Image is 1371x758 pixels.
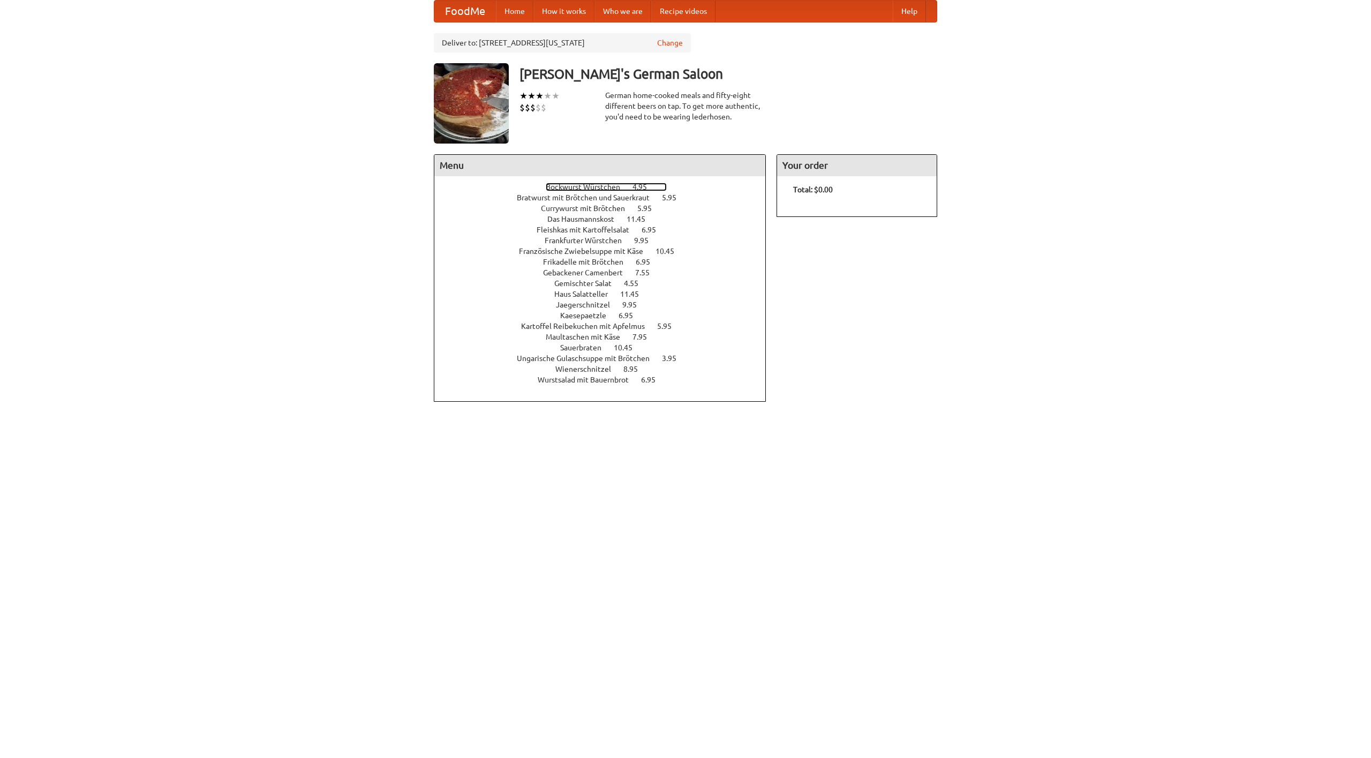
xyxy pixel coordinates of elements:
[537,226,640,234] span: Fleishkas mit Kartoffelsalat
[546,333,631,341] span: Maultaschen mit Käse
[554,279,622,288] span: Gemischter Salat
[541,102,546,114] li: $
[662,354,687,363] span: 3.95
[555,365,622,373] span: Wienerschnitzel
[554,290,619,298] span: Haus Salatteller
[622,301,647,309] span: 9.95
[533,1,594,22] a: How it works
[555,365,658,373] a: Wienerschnitzel 8.95
[517,193,696,202] a: Bratwurst mit Brötchen und Sauerkraut 5.95
[547,215,625,223] span: Das Hausmannskost
[538,376,639,384] span: Wurstsalad mit Bauernbrot
[543,268,669,277] a: Gebackener Camenbert 7.55
[627,215,656,223] span: 11.45
[519,102,525,114] li: $
[634,236,659,245] span: 9.95
[594,1,651,22] a: Who we are
[536,102,541,114] li: $
[545,236,632,245] span: Frankfurter Würstchen
[623,365,649,373] span: 8.95
[496,1,533,22] a: Home
[546,333,667,341] a: Maultaschen mit Käse 7.95
[893,1,926,22] a: Help
[517,193,660,202] span: Bratwurst mit Brötchen und Sauerkraut
[541,204,672,213] a: Currywurst mit Brötchen 5.95
[637,204,662,213] span: 5.95
[434,63,509,144] img: angular.jpg
[560,311,653,320] a: Kaesepaetzle 6.95
[556,301,621,309] span: Jaegerschnitzel
[777,155,937,176] h4: Your order
[521,322,656,331] span: Kartoffel Reibekuchen mit Apfelmus
[537,226,676,234] a: Fleishkas mit Kartoffelsalat 6.95
[519,63,937,85] h3: [PERSON_NAME]'s German Saloon
[642,226,667,234] span: 6.95
[620,290,650,298] span: 11.45
[651,1,715,22] a: Recipe videos
[657,322,682,331] span: 5.95
[636,258,661,266] span: 6.95
[632,183,658,191] span: 4.95
[662,193,687,202] span: 5.95
[541,204,636,213] span: Currywurst mit Brötchen
[635,268,660,277] span: 7.55
[624,279,649,288] span: 4.55
[517,354,660,363] span: Ungarische Gulaschsuppe mit Brötchen
[517,354,696,363] a: Ungarische Gulaschsuppe mit Brötchen 3.95
[552,90,560,102] li: ★
[543,258,634,266] span: Frikadelle mit Brötchen
[528,90,536,102] li: ★
[605,90,766,122] div: German home-cooked meals and fifty-eight different beers on tap. To get more authentic, you'd nee...
[545,236,668,245] a: Frankfurter Würstchen 9.95
[544,90,552,102] li: ★
[632,333,658,341] span: 7.95
[619,311,644,320] span: 6.95
[519,247,654,256] span: Französische Zwiebelsuppe mit Käse
[554,279,658,288] a: Gemischter Salat 4.55
[543,258,670,266] a: Frikadelle mit Brötchen 6.95
[656,247,685,256] span: 10.45
[519,247,694,256] a: Französische Zwiebelsuppe mit Käse 10.45
[793,185,833,194] b: Total: $0.00
[519,90,528,102] li: ★
[546,183,667,191] a: Bockwurst Würstchen 4.95
[434,33,691,52] div: Deliver to: [STREET_ADDRESS][US_STATE]
[536,90,544,102] li: ★
[546,183,631,191] span: Bockwurst Würstchen
[657,37,683,48] a: Change
[560,343,652,352] a: Sauerbraten 10.45
[434,1,496,22] a: FoodMe
[554,290,659,298] a: Haus Salatteller 11.45
[547,215,665,223] a: Das Hausmannskost 11.45
[525,102,530,114] li: $
[434,155,765,176] h4: Menu
[521,322,691,331] a: Kartoffel Reibekuchen mit Apfelmus 5.95
[614,343,643,352] span: 10.45
[530,102,536,114] li: $
[543,268,634,277] span: Gebackener Camenbert
[560,311,617,320] span: Kaesepaetzle
[556,301,657,309] a: Jaegerschnitzel 9.95
[538,376,675,384] a: Wurstsalad mit Bauernbrot 6.95
[560,343,612,352] span: Sauerbraten
[641,376,666,384] span: 6.95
